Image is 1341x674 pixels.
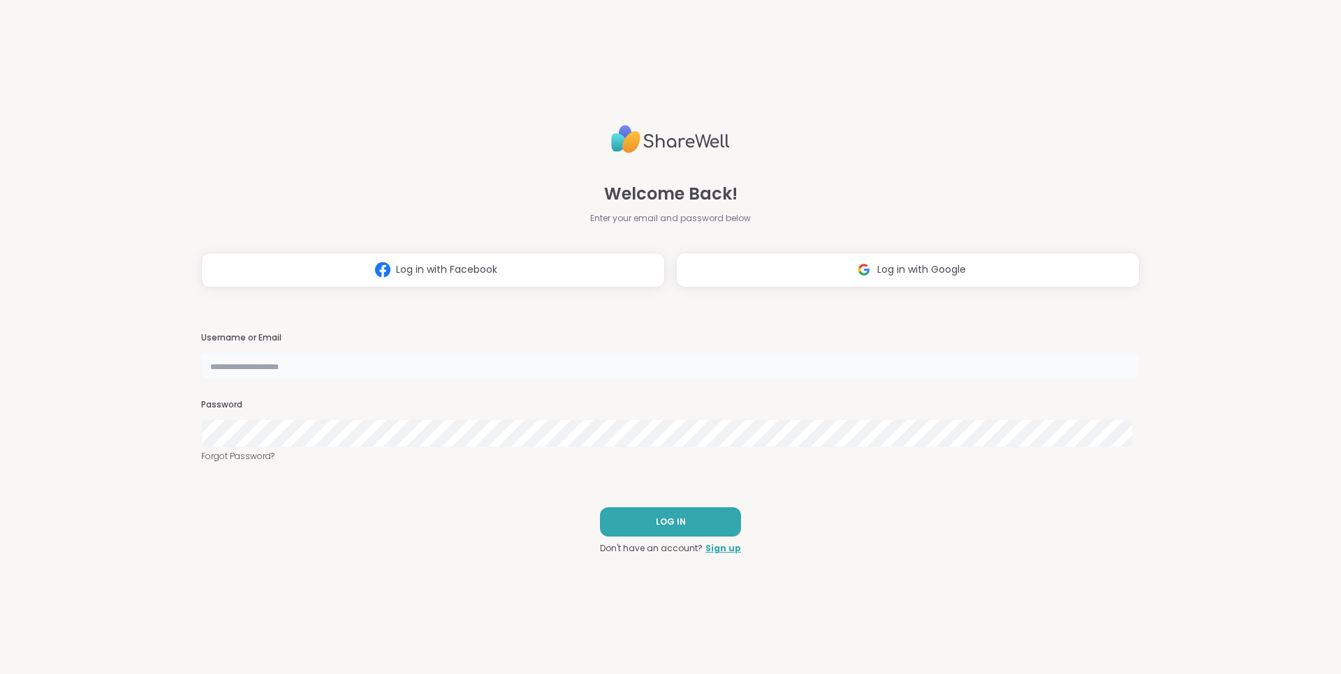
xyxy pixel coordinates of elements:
[590,212,751,225] span: Enter your email and password below
[369,257,396,283] img: ShareWell Logomark
[201,332,1140,344] h3: Username or Email
[201,450,1140,463] a: Forgot Password?
[201,253,665,287] button: Log in with Facebook
[396,262,497,277] span: Log in with Facebook
[676,253,1140,287] button: Log in with Google
[604,181,738,207] span: Welcome Back!
[656,516,686,528] span: LOG IN
[600,507,741,537] button: LOG IN
[851,257,877,283] img: ShareWell Logomark
[201,399,1140,411] h3: Password
[877,262,966,277] span: Log in with Google
[600,542,703,555] span: Don't have an account?
[611,119,730,159] img: ShareWell Logo
[705,542,741,555] a: Sign up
